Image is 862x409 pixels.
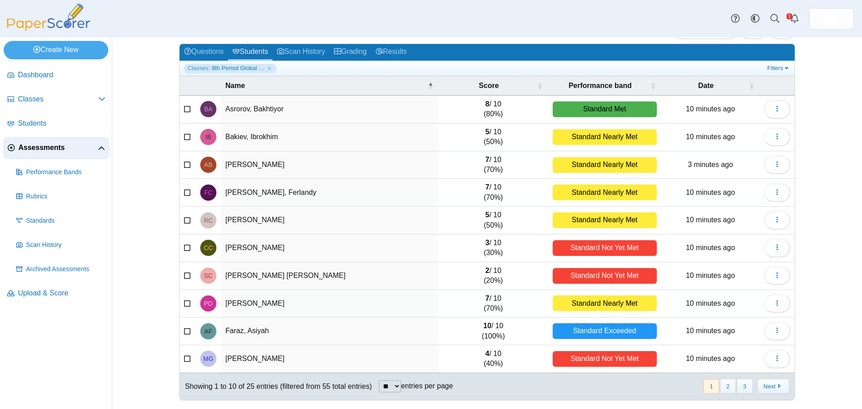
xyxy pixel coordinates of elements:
time: Sep 18, 2025 at 6:54 AM [686,189,735,196]
td: / 10 (70%) [439,151,548,179]
td: / 10 (70%) [439,290,548,318]
a: ps.Y0OAolr6RPehrr6a [809,8,854,30]
span: Dashboard [18,70,106,80]
td: [PERSON_NAME] [221,151,439,179]
span: Performance band : Activate to sort [651,76,656,95]
td: Asrorov, Bakhtiyor [221,96,439,123]
a: Results [371,44,411,61]
td: [PERSON_NAME], Ferlandy [221,179,439,207]
a: Classes [4,89,109,110]
div: Standard Nearly Met [553,157,657,173]
span: Date : Activate to sort [749,76,754,95]
span: 8th Period Global Studies [212,64,266,72]
a: Students [228,44,273,61]
b: 10 [484,322,492,330]
a: Assessments [4,137,109,159]
a: Create New [4,41,108,59]
a: Scan History [273,44,330,61]
td: / 10 (30%) [439,234,548,262]
span: Archived Assessments [26,265,106,274]
a: Questions [180,44,228,61]
b: 7 [485,295,489,302]
a: Dashboard [4,65,109,86]
a: Filters [765,64,792,73]
span: Alexia Browne [204,162,213,168]
td: [PERSON_NAME] [221,234,439,262]
b: 2 [485,267,489,274]
span: Name : Activate to invert sorting [428,76,433,95]
td: [PERSON_NAME] [221,290,439,318]
b: 4 [485,350,489,357]
span: Classes: [188,64,210,72]
td: [PERSON_NAME] [221,345,439,373]
div: Standard Not Yet Met [553,268,657,284]
img: PaperScorer [4,4,93,31]
span: Christopher Ceveda Perez [204,245,213,251]
b: 8 [485,100,489,108]
b: 7 [485,156,489,163]
b: 5 [485,128,489,136]
a: Students [4,113,109,135]
span: Standards [26,216,106,225]
img: ps.Y0OAolr6RPehrr6a [824,12,839,26]
span: Mohammad Ghumman [203,356,214,362]
time: Sep 18, 2025 at 6:54 AM [686,299,735,307]
time: Sep 18, 2025 at 6:54 AM [686,272,735,279]
a: Alerts [785,9,805,29]
time: Sep 18, 2025 at 6:54 AM [686,355,735,362]
span: Classes [18,94,98,104]
div: Standard Nearly Met [553,212,657,228]
nav: pagination [703,379,789,394]
td: / 10 (100%) [439,317,548,345]
span: Ramo Cekic [204,217,213,224]
a: Upload & Score [4,283,109,304]
b: 7 [485,183,489,191]
span: Score [479,82,499,89]
span: Ferlandy Carrillo Jimenez [204,189,213,196]
time: Sep 18, 2025 at 7:01 AM [688,161,733,168]
span: Piotr Dutka [204,300,212,307]
div: Standard Nearly Met [553,129,657,145]
a: PaperScorer [4,25,93,32]
td: / 10 (50%) [439,207,548,234]
td: / 10 (50%) [439,123,548,151]
span: Performance Bands [26,168,106,177]
span: Shawn Cruz Carpio [204,273,212,279]
span: Bakhtiyor Asrorov [204,106,213,112]
td: Faraz, Asiyah [221,317,439,345]
div: Standard Exceeded [553,323,657,339]
a: Classes: 8th Period Global Studies [184,64,276,73]
span: Performance band [568,82,631,89]
div: Standard Nearly Met [553,295,657,311]
span: Scan History [26,241,106,250]
a: Scan History [13,234,109,256]
td: [PERSON_NAME] [PERSON_NAME] [221,262,439,290]
button: 2 [720,379,736,394]
span: Name [225,82,245,89]
b: 3 [485,239,489,246]
time: Sep 18, 2025 at 6:54 AM [686,216,735,224]
span: Upload & Score [18,288,106,298]
a: Rubrics [13,186,109,207]
span: Date [698,82,714,89]
td: / 10 (20%) [439,262,548,290]
div: Standard Not Yet Met [553,351,657,367]
td: / 10 (80%) [439,96,548,123]
div: Showing 1 to 10 of 25 entries (filtered from 55 total entries) [180,373,372,400]
td: / 10 (40%) [439,345,548,373]
a: Grading [330,44,371,61]
a: Standards [13,210,109,232]
span: Score : Activate to sort [537,76,543,95]
label: entries per page [401,382,453,390]
td: Bakiev, Ibrokhim [221,123,439,151]
button: 3 [737,379,752,394]
button: Next [757,379,789,394]
time: Sep 18, 2025 at 6:54 AM [686,105,735,113]
b: 5 [485,211,489,219]
div: Standard Met [553,101,657,117]
button: 1 [704,379,719,394]
span: Students [18,119,106,128]
a: Performance Bands [13,162,109,183]
td: / 10 (70%) [439,179,548,207]
time: Sep 18, 2025 at 6:54 AM [686,244,735,251]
